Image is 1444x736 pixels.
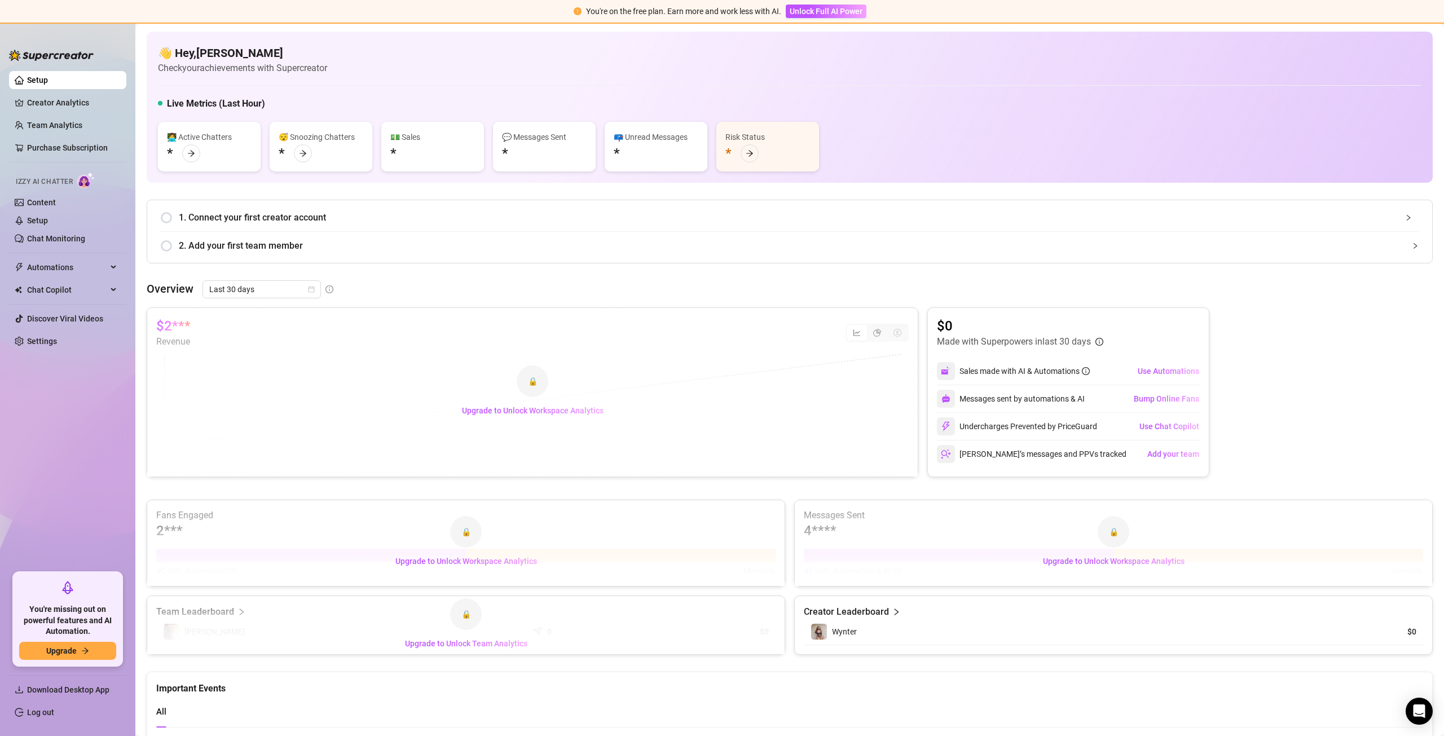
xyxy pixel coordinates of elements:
[15,286,22,294] img: Chat Copilot
[27,314,103,323] a: Discover Viral Videos
[27,121,82,130] a: Team Analytics
[27,76,48,85] a: Setup
[804,605,889,619] article: Creator Leaderboard
[1412,243,1419,249] span: collapsed
[61,581,74,594] span: rocket
[1133,390,1200,408] button: Bump Online Fans
[1147,445,1200,463] button: Add your team
[1406,698,1433,725] div: Open Intercom Messenger
[453,402,613,420] button: Upgrade to Unlock Workspace Analytics
[450,598,482,630] div: 🔒
[27,708,54,717] a: Log out
[27,685,109,694] span: Download Desktop App
[746,149,754,157] span: arrow-right
[158,61,327,75] article: Check your achievements with Supercreator
[941,394,950,403] img: svg%3e
[395,557,537,566] span: Upgrade to Unlock Workspace Analytics
[462,406,604,415] span: Upgrade to Unlock Workspace Analytics
[27,216,48,225] a: Setup
[15,685,24,694] span: download
[450,516,482,548] div: 🔒
[27,94,117,112] a: Creator Analytics
[937,445,1126,463] div: [PERSON_NAME]’s messages and PPVs tracked
[27,281,107,299] span: Chat Copilot
[15,263,24,272] span: thunderbolt
[209,281,314,298] span: Last 30 days
[1134,394,1199,403] span: Bump Online Fans
[81,647,89,655] span: arrow-right
[405,639,527,648] span: Upgrade to Unlock Team Analytics
[811,624,827,640] img: Wynter
[786,5,866,18] button: Unlock Full AI Power
[1139,417,1200,435] button: Use Chat Copilot
[1147,449,1199,459] span: Add your team
[574,7,582,15] span: exclamation-circle
[161,204,1419,231] div: 1. Connect your first creator account
[937,390,1085,408] div: Messages sent by automations & AI
[156,672,1423,695] div: Important Events
[27,337,57,346] a: Settings
[27,139,117,157] a: Purchase Subscription
[1098,516,1129,548] div: 🔒
[959,365,1090,377] div: Sales made with AI & Automations
[396,634,536,653] button: Upgrade to Unlock Team Analytics
[27,258,107,276] span: Automations
[19,604,116,637] span: You're missing out on powerful features and AI Automation.
[1138,367,1199,376] span: Use Automations
[77,172,95,188] img: AI Chatter
[299,149,307,157] span: arrow-right
[46,646,77,655] span: Upgrade
[390,131,475,143] div: 💵 Sales
[308,286,315,293] span: calendar
[1365,626,1416,637] article: $0
[179,239,1419,253] span: 2. Add your first team member
[158,45,327,61] h4: 👋 Hey, [PERSON_NAME]
[937,317,1103,335] article: $0
[1139,422,1199,431] span: Use Chat Copilot
[1137,362,1200,380] button: Use Automations
[786,7,866,16] a: Unlock Full AI Power
[147,280,193,297] article: Overview
[725,131,810,143] div: Risk Status
[27,234,85,243] a: Chat Monitoring
[941,449,951,459] img: svg%3e
[279,131,363,143] div: 😴 Snoozing Chatters
[1043,557,1185,566] span: Upgrade to Unlock Workspace Analytics
[586,7,781,16] span: You're on the free plan. Earn more and work less with AI.
[161,232,1419,259] div: 2. Add your first team member
[325,285,333,293] span: info-circle
[517,365,548,397] div: 🔒
[167,131,252,143] div: 👩‍💻 Active Chatters
[9,50,94,61] img: logo-BBDzfeDw.svg
[892,605,900,619] span: right
[941,421,951,431] img: svg%3e
[790,7,862,16] span: Unlock Full AI Power
[156,707,166,717] span: All
[16,177,73,187] span: Izzy AI Chatter
[941,366,951,376] img: svg%3e
[1405,214,1412,221] span: collapsed
[1082,367,1090,375] span: info-circle
[937,335,1091,349] article: Made with Superpowers in last 30 days
[187,149,195,157] span: arrow-right
[502,131,587,143] div: 💬 Messages Sent
[167,97,265,111] h5: Live Metrics (Last Hour)
[27,198,56,207] a: Content
[179,210,1419,224] span: 1. Connect your first creator account
[614,131,698,143] div: 📪 Unread Messages
[386,552,546,570] button: Upgrade to Unlock Workspace Analytics
[832,627,857,636] span: Wynter
[1095,338,1103,346] span: info-circle
[1034,552,1194,570] button: Upgrade to Unlock Workspace Analytics
[19,642,116,660] button: Upgradearrow-right
[937,417,1097,435] div: Undercharges Prevented by PriceGuard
